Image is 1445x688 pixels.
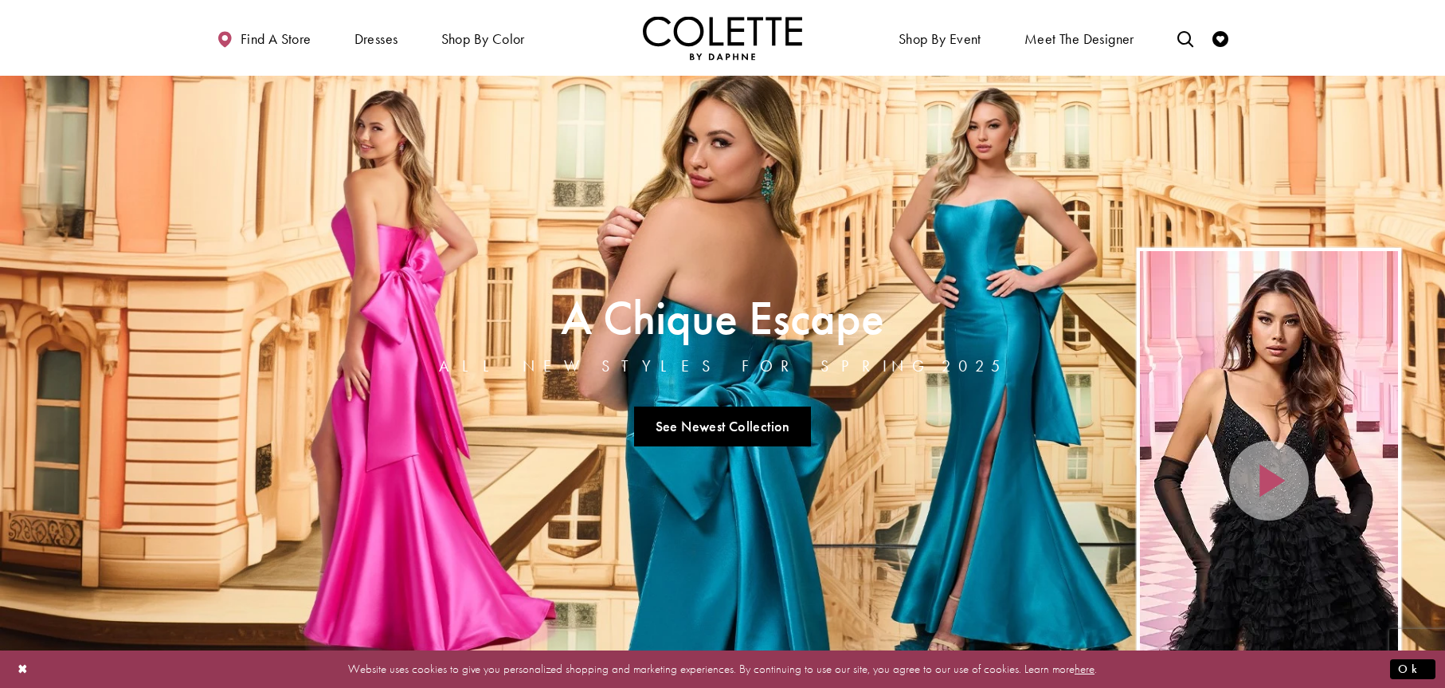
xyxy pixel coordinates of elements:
[1075,661,1095,677] a: here
[115,659,1330,680] p: Website uses cookies to give you personalized shopping and marketing experiences. By continuing t...
[1390,659,1435,679] button: Submit Dialog
[434,400,1011,453] ul: Slider Links
[10,655,37,683] button: Close Dialog
[634,407,811,446] a: See Newest Collection A Chique Escape All New Styles For Spring 2025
